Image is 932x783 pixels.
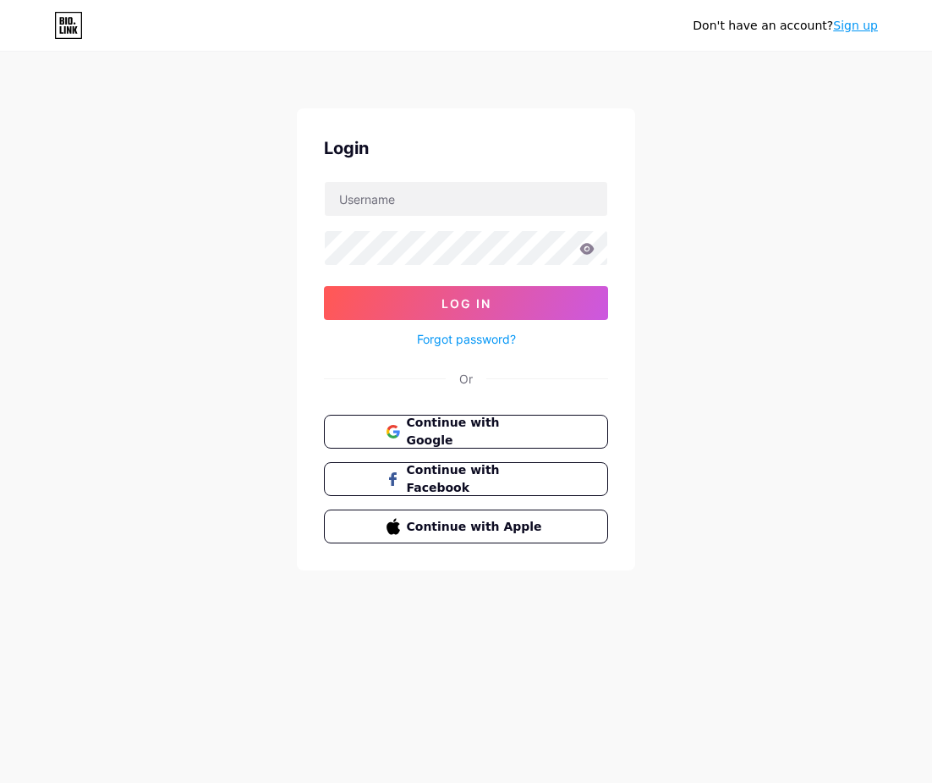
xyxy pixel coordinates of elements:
[417,330,516,348] a: Forgot password?
[324,462,608,496] button: Continue with Facebook
[693,17,878,35] div: Don't have an account?
[407,414,546,449] span: Continue with Google
[324,135,608,161] div: Login
[459,370,473,388] div: Or
[833,19,878,32] a: Sign up
[407,518,546,536] span: Continue with Apple
[324,286,608,320] button: Log In
[324,510,608,543] button: Continue with Apple
[441,296,491,311] span: Log In
[407,461,546,497] span: Continue with Facebook
[325,182,607,216] input: Username
[324,415,608,449] button: Continue with Google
